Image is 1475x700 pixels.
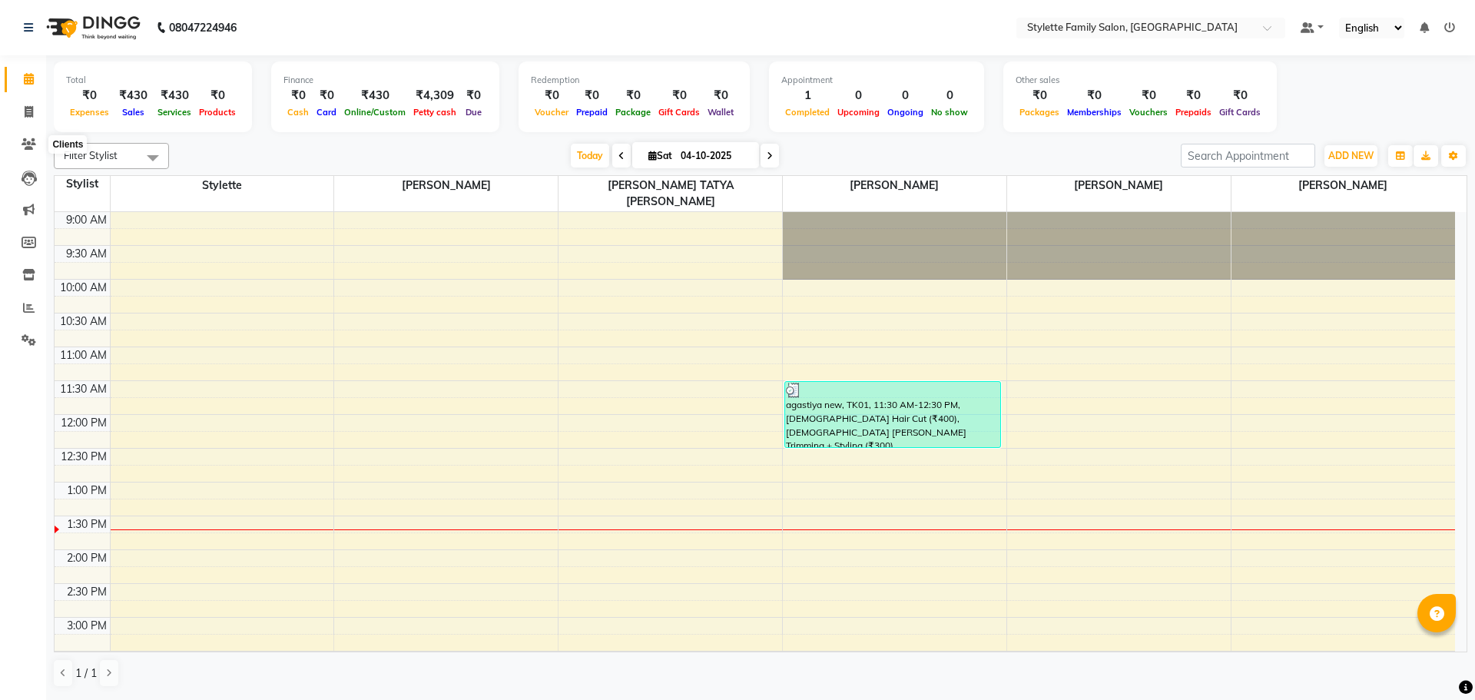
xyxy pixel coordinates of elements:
[781,74,972,87] div: Appointment
[64,483,110,499] div: 1:00 PM
[66,87,113,105] div: ₹0
[559,176,782,211] span: [PERSON_NAME] TATYA [PERSON_NAME]
[531,74,737,87] div: Redemption
[1172,87,1215,105] div: ₹0
[283,87,313,105] div: ₹0
[75,665,97,682] span: 1 / 1
[1181,144,1315,168] input: Search Appointment
[63,212,110,228] div: 9:00 AM
[111,176,334,195] span: Stylette
[118,107,148,118] span: Sales
[313,107,340,118] span: Card
[572,87,612,105] div: ₹0
[645,150,676,161] span: Sat
[781,87,834,105] div: 1
[462,107,486,118] span: Due
[655,87,704,105] div: ₹0
[64,618,110,634] div: 3:00 PM
[113,87,154,105] div: ₹430
[1172,107,1215,118] span: Prepaids
[64,550,110,566] div: 2:00 PM
[283,107,313,118] span: Cash
[834,87,883,105] div: 0
[283,74,487,87] div: Finance
[154,107,195,118] span: Services
[334,176,558,195] span: [PERSON_NAME]
[409,107,460,118] span: Petty cash
[1007,176,1231,195] span: [PERSON_NAME]
[57,280,110,296] div: 10:00 AM
[57,381,110,397] div: 11:30 AM
[655,107,704,118] span: Gift Cards
[1063,87,1125,105] div: ₹0
[63,246,110,262] div: 9:30 AM
[676,144,753,168] input: 2025-10-04
[1125,87,1172,105] div: ₹0
[1231,176,1455,195] span: [PERSON_NAME]
[1328,150,1374,161] span: ADD NEW
[409,87,460,105] div: ₹4,309
[57,314,110,330] div: 10:30 AM
[1410,639,1460,685] iframe: chat widget
[883,107,927,118] span: Ongoing
[1324,145,1377,167] button: ADD NEW
[531,107,572,118] span: Voucher
[460,87,487,105] div: ₹0
[927,107,972,118] span: No show
[66,74,240,87] div: Total
[313,87,340,105] div: ₹0
[340,87,409,105] div: ₹430
[55,176,110,192] div: Stylist
[195,107,240,118] span: Products
[531,87,572,105] div: ₹0
[834,107,883,118] span: Upcoming
[704,107,737,118] span: Wallet
[785,382,1000,447] div: agastiya new, TK01, 11:30 AM-12:30 PM, [DEMOGRAPHIC_DATA] Hair Cut (₹400),[DEMOGRAPHIC_DATA] [PER...
[64,584,110,600] div: 2:30 PM
[1016,87,1063,105] div: ₹0
[66,107,113,118] span: Expenses
[169,6,237,49] b: 08047224946
[927,87,972,105] div: 0
[1215,107,1265,118] span: Gift Cards
[57,347,110,363] div: 11:00 AM
[195,87,240,105] div: ₹0
[154,87,195,105] div: ₹430
[48,135,87,154] div: Clients
[340,107,409,118] span: Online/Custom
[781,107,834,118] span: Completed
[1125,107,1172,118] span: Vouchers
[58,415,110,431] div: 12:00 PM
[612,87,655,105] div: ₹0
[571,144,609,168] span: Today
[64,516,110,532] div: 1:30 PM
[58,449,110,465] div: 12:30 PM
[1215,87,1265,105] div: ₹0
[612,107,655,118] span: Package
[783,176,1006,195] span: [PERSON_NAME]
[1063,107,1125,118] span: Memberships
[883,87,927,105] div: 0
[64,652,110,668] div: 3:30 PM
[39,6,144,49] img: logo
[1016,107,1063,118] span: Packages
[704,87,737,105] div: ₹0
[1016,74,1265,87] div: Other sales
[572,107,612,118] span: Prepaid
